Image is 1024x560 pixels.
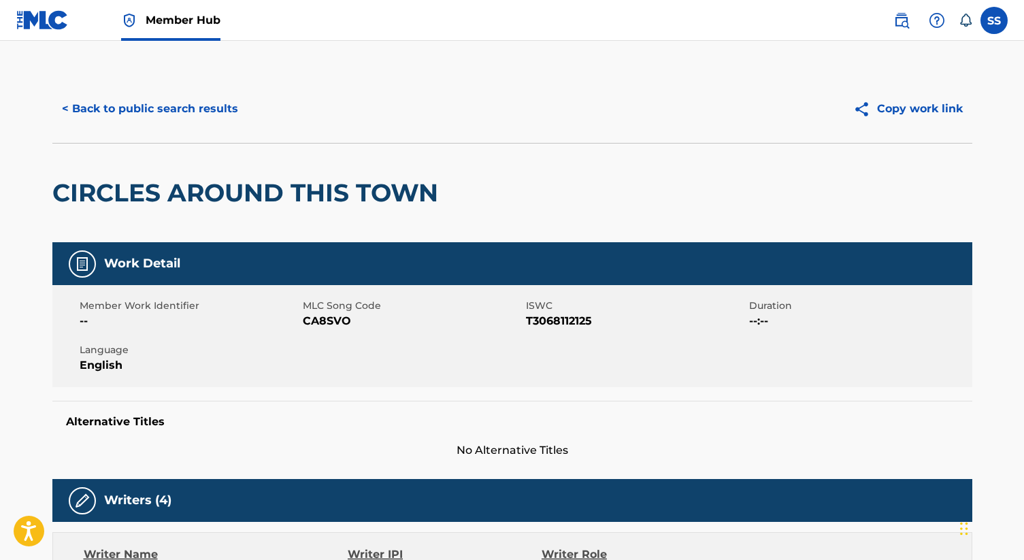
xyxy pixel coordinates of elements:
[844,92,972,126] button: Copy work link
[980,7,1008,34] div: User Menu
[959,14,972,27] div: Notifications
[52,92,248,126] button: < Back to public search results
[16,10,69,30] img: MLC Logo
[121,12,137,29] img: Top Rightsholder
[74,256,90,272] img: Work Detail
[888,7,915,34] a: Public Search
[52,442,972,459] span: No Alternative Titles
[146,12,220,28] span: Member Hub
[303,313,523,329] span: CA8SVO
[303,299,523,313] span: MLC Song Code
[893,12,910,29] img: search
[80,343,299,357] span: Language
[74,493,90,509] img: Writers
[526,313,746,329] span: T3068112125
[749,313,969,329] span: --:--
[80,313,299,329] span: --
[80,299,299,313] span: Member Work Identifier
[956,495,1024,560] iframe: Chat Widget
[960,508,968,549] div: Drag
[526,299,746,313] span: ISWC
[929,12,945,29] img: help
[923,7,951,34] div: Help
[853,101,877,118] img: Copy work link
[749,299,969,313] span: Duration
[80,357,299,374] span: English
[986,360,1024,470] iframe: Resource Center
[104,256,180,271] h5: Work Detail
[104,493,171,508] h5: Writers (4)
[52,178,445,208] h2: CIRCLES AROUND THIS TOWN
[66,415,959,429] h5: Alternative Titles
